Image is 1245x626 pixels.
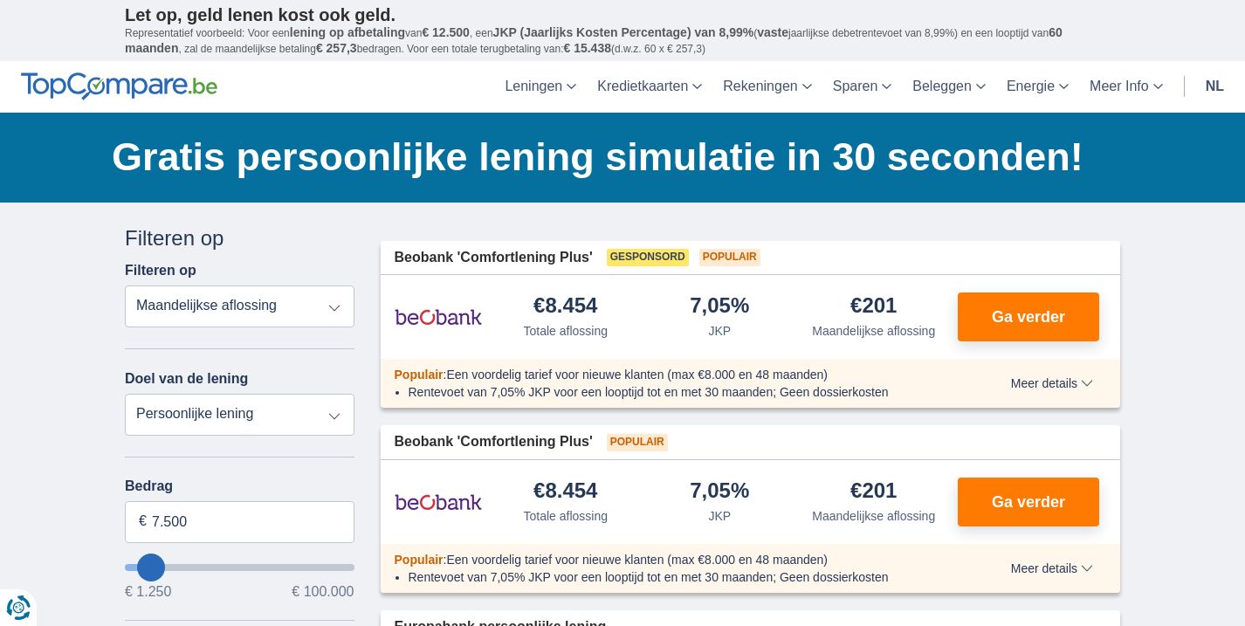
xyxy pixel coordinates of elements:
[409,383,947,401] li: Rentevoet van 7,05% JKP voor een looptijd tot en met 30 maanden; Geen dossierkosten
[125,25,1063,55] span: 60 maanden
[494,61,587,113] a: Leningen
[523,507,608,525] div: Totale aflossing
[992,494,1065,510] span: Ga verder
[290,25,405,39] span: lening op afbetaling
[395,432,593,452] span: Beobank 'Comfortlening Plus'
[125,4,1120,25] p: Let op, geld lenen kost ook geld.
[523,322,608,340] div: Totale aflossing
[708,507,731,525] div: JKP
[690,295,749,319] div: 7,05%
[533,480,597,504] div: €8.454
[563,41,611,55] span: € 15.438
[690,480,749,504] div: 7,05%
[381,551,961,568] div: :
[998,376,1106,390] button: Meer details
[587,61,712,113] a: Kredietkaarten
[1195,61,1235,113] a: nl
[1011,377,1093,389] span: Meer details
[708,322,731,340] div: JKP
[822,61,903,113] a: Sparen
[607,249,689,266] span: Gesponsord
[850,295,897,319] div: €201
[446,368,828,382] span: Een voordelig tarief voor nieuwe klanten (max €8.000 en 48 maanden)
[958,478,1099,526] button: Ga verder
[409,568,947,586] li: Rentevoet van 7,05% JKP voor een looptijd tot en met 30 maanden; Geen dossierkosten
[992,309,1065,325] span: Ga verder
[139,512,147,532] span: €
[712,61,822,113] a: Rekeningen
[395,480,482,524] img: product.pl.alt Beobank
[812,322,935,340] div: Maandelijkse aflossing
[395,295,482,339] img: product.pl.alt Beobank
[381,366,961,383] div: :
[125,25,1120,57] p: Representatief voorbeeld: Voor een van , een ( jaarlijkse debetrentevoet van 8,99%) en een loopti...
[125,263,196,279] label: Filteren op
[21,72,217,100] img: TopCompare
[699,249,760,266] span: Populair
[812,507,935,525] div: Maandelijkse aflossing
[125,585,171,599] span: € 1.250
[958,292,1099,341] button: Ga verder
[395,248,593,268] span: Beobank 'Comfortlening Plus'
[757,25,788,39] span: vaste
[998,561,1106,575] button: Meer details
[607,434,668,451] span: Populair
[446,553,828,567] span: Een voordelig tarief voor nieuwe klanten (max €8.000 en 48 maanden)
[125,371,248,387] label: Doel van de lening
[316,41,357,55] span: € 257,3
[493,25,754,39] span: JKP (Jaarlijks Kosten Percentage) van 8,99%
[902,61,996,113] a: Beleggen
[850,480,897,504] div: €201
[1079,61,1173,113] a: Meer Info
[996,61,1079,113] a: Energie
[125,224,354,253] div: Filteren op
[125,478,354,494] label: Bedrag
[1011,562,1093,574] span: Meer details
[292,585,354,599] span: € 100.000
[395,368,444,382] span: Populair
[125,564,354,571] input: wantToBorrow
[112,130,1120,184] h1: Gratis persoonlijke lening simulatie in 30 seconden!
[422,25,470,39] span: € 12.500
[533,295,597,319] div: €8.454
[395,553,444,567] span: Populair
